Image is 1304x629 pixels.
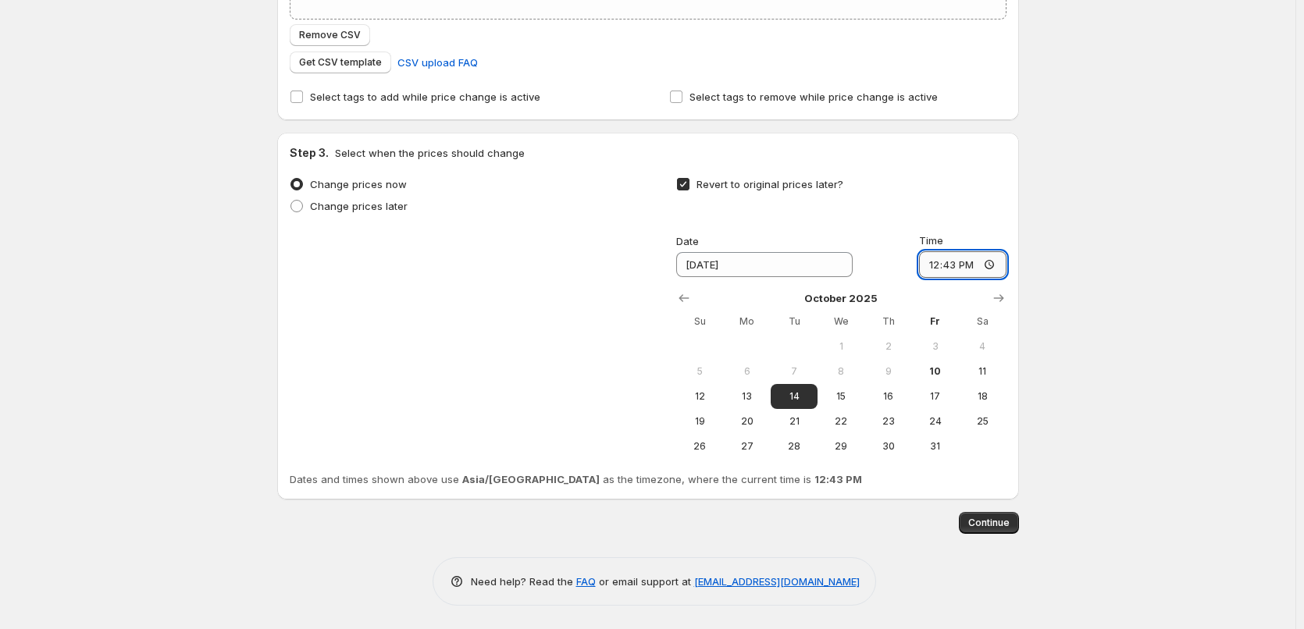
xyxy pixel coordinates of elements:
[777,365,811,378] span: 7
[864,409,911,434] button: Thursday October 23 2025
[724,384,771,409] button: Monday October 13 2025
[299,56,382,69] span: Get CSV template
[676,434,723,459] button: Sunday October 26 2025
[919,251,1007,278] input: 12:00
[777,390,811,403] span: 14
[724,434,771,459] button: Monday October 27 2025
[988,287,1010,309] button: Show next month, November 2025
[771,359,818,384] button: Tuesday October 7 2025
[471,575,576,588] span: Need help? Read the
[290,145,329,161] h2: Step 3.
[682,390,717,403] span: 12
[968,517,1010,529] span: Continue
[310,178,407,190] span: Change prices now
[965,390,999,403] span: 18
[965,340,999,353] span: 4
[682,365,717,378] span: 5
[724,409,771,434] button: Monday October 20 2025
[959,309,1006,334] th: Saturday
[310,91,540,103] span: Select tags to add while price change is active
[299,29,361,41] span: Remove CSV
[965,415,999,428] span: 25
[912,309,959,334] th: Friday
[918,415,953,428] span: 24
[777,315,811,328] span: Tu
[818,434,864,459] button: Wednesday October 29 2025
[290,473,862,485] span: Dates and times shown above use as the timezone, where the current time is
[959,334,1006,359] button: Saturday October 4 2025
[694,575,860,588] a: [EMAIL_ADDRESS][DOMAIN_NAME]
[918,440,953,453] span: 31
[777,415,811,428] span: 21
[912,409,959,434] button: Friday October 24 2025
[676,384,723,409] button: Sunday October 12 2025
[864,384,911,409] button: Thursday October 16 2025
[814,473,862,485] b: 12:43 PM
[871,390,905,403] span: 16
[673,287,695,309] button: Show previous month, September 2025
[576,575,596,588] a: FAQ
[824,340,858,353] span: 1
[959,384,1006,409] button: Saturday October 18 2025
[871,365,905,378] span: 9
[864,334,911,359] button: Thursday October 2 2025
[918,365,953,378] span: 10
[824,415,858,428] span: 22
[676,252,853,277] input: 10/10/2025
[824,365,858,378] span: 8
[959,359,1006,384] button: Saturday October 11 2025
[871,440,905,453] span: 30
[918,390,953,403] span: 17
[771,384,818,409] button: Tuesday October 14 2025
[965,365,999,378] span: 11
[689,91,938,103] span: Select tags to remove while price change is active
[397,55,478,70] span: CSV upload FAQ
[771,309,818,334] th: Tuesday
[730,390,764,403] span: 13
[918,315,953,328] span: Fr
[871,340,905,353] span: 2
[864,309,911,334] th: Thursday
[871,315,905,328] span: Th
[818,359,864,384] button: Wednesday October 8 2025
[730,440,764,453] span: 27
[912,359,959,384] button: Today Friday October 10 2025
[335,145,525,161] p: Select when the prices should change
[730,415,764,428] span: 20
[388,50,487,75] a: CSV upload FAQ
[959,409,1006,434] button: Saturday October 25 2025
[676,359,723,384] button: Sunday October 5 2025
[777,440,811,453] span: 28
[965,315,999,328] span: Sa
[290,52,391,73] button: Get CSV template
[596,575,694,588] span: or email support at
[682,440,717,453] span: 26
[919,234,943,247] span: Time
[959,512,1019,534] button: Continue
[912,434,959,459] button: Friday October 31 2025
[730,315,764,328] span: Mo
[818,334,864,359] button: Wednesday October 1 2025
[818,409,864,434] button: Wednesday October 22 2025
[912,334,959,359] button: Friday October 3 2025
[676,235,699,247] span: Date
[824,390,858,403] span: 15
[824,440,858,453] span: 29
[724,309,771,334] th: Monday
[682,315,717,328] span: Su
[462,473,600,485] b: Asia/[GEOGRAPHIC_DATA]
[730,365,764,378] span: 6
[918,340,953,353] span: 3
[724,359,771,384] button: Monday October 6 2025
[771,409,818,434] button: Tuesday October 21 2025
[818,384,864,409] button: Wednesday October 15 2025
[310,200,408,212] span: Change prices later
[818,309,864,334] th: Wednesday
[824,315,858,328] span: We
[676,309,723,334] th: Sunday
[771,434,818,459] button: Tuesday October 28 2025
[864,434,911,459] button: Thursday October 30 2025
[912,384,959,409] button: Friday October 17 2025
[290,24,370,46] button: Remove CSV
[682,415,717,428] span: 19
